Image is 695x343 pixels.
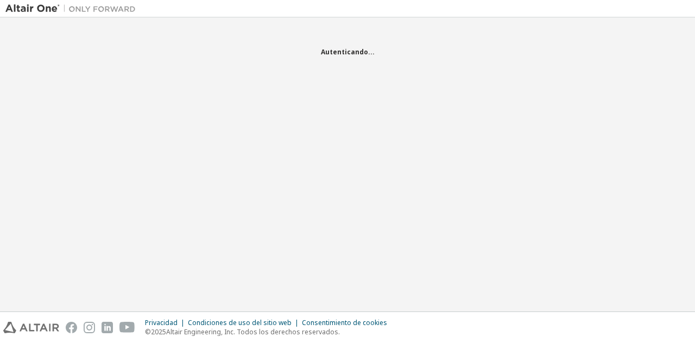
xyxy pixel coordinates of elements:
img: Altair Uno [5,3,141,14]
font: Privacidad [145,318,178,327]
font: 2025 [151,327,166,336]
font: © [145,327,151,336]
img: instagram.svg [84,322,95,333]
img: facebook.svg [66,322,77,333]
img: linkedin.svg [102,322,113,333]
font: Autenticando... [321,47,375,57]
font: Altair Engineering, Inc. Todos los derechos reservados. [166,327,340,336]
img: altair_logo.svg [3,322,59,333]
font: Condiciones de uso del sitio web [188,318,292,327]
font: Consentimiento de cookies [302,318,387,327]
img: youtube.svg [119,322,135,333]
